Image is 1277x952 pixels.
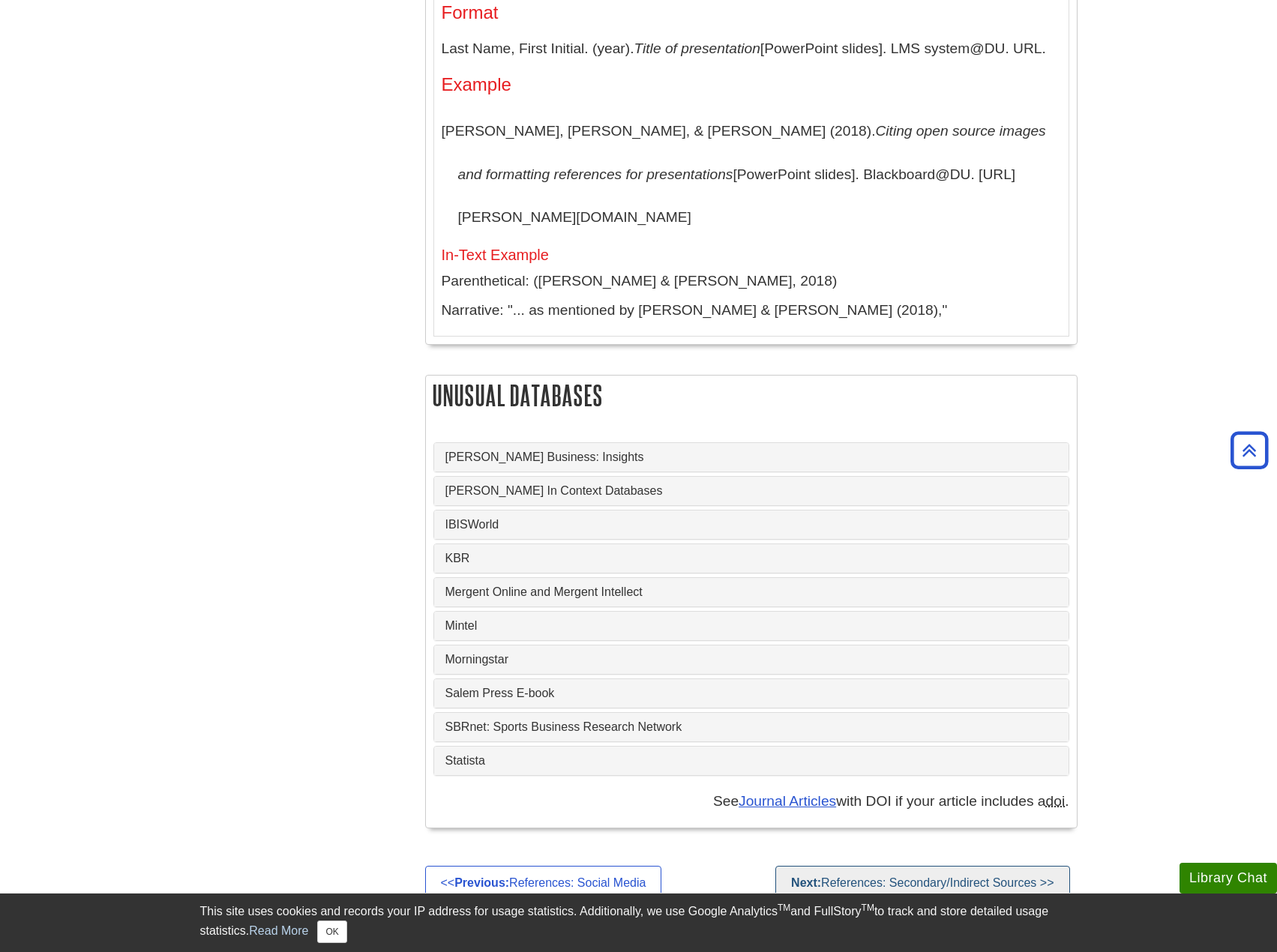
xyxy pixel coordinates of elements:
a: SBRnet: Sports Business Research Network [445,720,1057,734]
a: Next:References: Secondary/Indirect Sources >> [775,866,1069,900]
a: Salem Press E-book [445,687,1057,700]
a: <<Previous:References: Social Media [425,866,662,900]
h4: Format [442,3,1061,22]
a: Mergent Online and Mergent Intellect [445,585,1057,599]
p: Narrative: "... as mentioned by [PERSON_NAME] & [PERSON_NAME] (2018)," [442,300,1061,322]
button: Library Chat [1180,863,1277,894]
a: [PERSON_NAME] Business: Insights [445,451,1057,464]
p: Parenthetical: ([PERSON_NAME] & [PERSON_NAME], 2018) [442,271,1061,292]
h4: Example [442,75,1061,94]
sup: TM [778,903,790,913]
strong: Next: [791,876,821,889]
div: This site uses cookies and records your IP address for usage statistics. Additionally, we use Goo... [200,903,1078,943]
a: Morningstar [445,653,1057,666]
h5: In-Text Example [442,247,1061,263]
a: Journal Articles [739,793,836,809]
em: Title of presentation [634,40,760,56]
a: KBR [445,552,1057,565]
p: Last Name, First Initial. (year). [PowerPoint slides]. LMS system@DU. URL. [442,38,1061,60]
a: Back to Top [1225,440,1273,460]
a: Statista [445,754,1057,768]
abbr: digital object identifier such as 10.1177/‌1032373210373619 [1046,793,1066,809]
a: Read More [249,924,308,937]
h2: Unusual Databases [426,376,1077,415]
em: Citing open source images and formatting references for presentations [458,123,1046,182]
strong: Previous: [454,876,509,889]
button: Close [317,921,346,943]
a: [PERSON_NAME] In Context Databases [445,484,1057,498]
a: IBISWorld [445,518,1057,531]
sup: TM [862,903,874,913]
a: Mintel [445,619,1057,633]
p: [PERSON_NAME], [PERSON_NAME], & [PERSON_NAME] (2018). [PowerPoint slides]. Blackboard@DU. [URL][P... [442,109,1061,239]
p: See with DOI if your article includes a . [433,791,1069,813]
